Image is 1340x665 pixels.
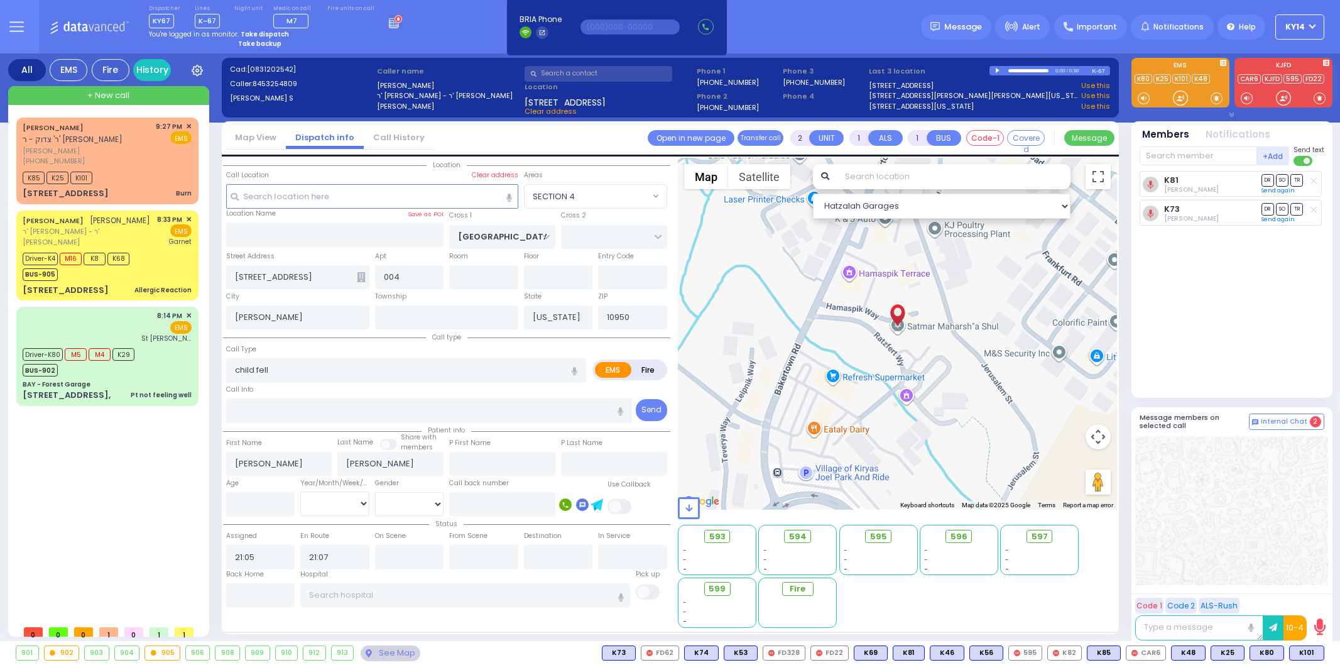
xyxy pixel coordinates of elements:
span: - [1005,564,1009,574]
div: K74 [684,646,719,661]
label: Township [375,292,406,302]
span: 599 [709,583,726,595]
label: Destination [524,531,562,541]
span: Internal Chat [1261,417,1307,426]
label: Cross 2 [561,211,586,221]
span: ✕ [186,121,192,132]
span: 0 [124,627,143,637]
a: FD22 [1303,74,1324,84]
label: Cad: [230,64,373,75]
span: - [683,617,687,626]
span: BUS-905 [23,268,58,281]
a: KJFD [1262,74,1282,84]
span: + New call [87,89,129,102]
span: - [683,555,687,564]
div: FD328 [763,646,805,661]
label: EMS [595,362,631,378]
span: 595 [870,530,887,543]
div: K53 [724,646,758,661]
div: 0:30 [1069,63,1080,78]
span: 1 [99,627,118,637]
label: [PERSON_NAME] [377,80,520,91]
div: BLS [602,646,636,661]
span: - [924,555,928,564]
div: [STREET_ADDRESS], [23,389,111,402]
label: Call back number [449,478,509,488]
span: [STREET_ADDRESS] [525,96,606,106]
span: K8 [84,253,106,265]
div: K48 [1171,646,1206,661]
label: Assigned [226,531,257,541]
label: [PHONE_NUMBER] [697,77,759,87]
span: - [763,555,767,564]
div: K25 [1211,646,1245,661]
div: K46 [930,646,964,661]
span: Important [1077,21,1117,33]
span: 8453254809 [253,79,297,89]
span: - [844,564,847,574]
span: EMS [170,321,192,334]
button: Notifications [1206,128,1270,142]
label: Caller: [230,79,373,89]
a: K101 [1172,74,1190,84]
label: First Name [226,438,262,448]
div: BAY - Forest Garage [23,380,90,389]
label: Call Location [226,170,269,180]
label: Entry Code [598,251,634,261]
span: 0 [24,627,43,637]
a: K73 [1164,204,1180,214]
span: DR [1261,203,1274,215]
label: P First Name [449,438,491,448]
a: Map View [226,131,286,143]
div: Allergic Reaction [134,285,192,295]
span: SECTION 4 [524,184,667,208]
div: K101 [1289,646,1324,661]
img: red-radio-icon.svg [768,650,775,656]
div: K80 [1250,646,1284,661]
div: Fire [92,59,129,81]
span: K68 [107,253,129,265]
span: K29 [112,348,134,361]
span: Pinchas Braun [1164,214,1219,223]
div: 902 [45,646,79,660]
div: K81 [893,646,925,661]
label: Call Info [226,385,253,395]
div: FD62 [641,646,679,661]
span: EMS [170,224,192,237]
div: 0:00 [1055,63,1066,78]
a: CAR6 [1238,74,1261,84]
div: 912 [303,646,325,660]
a: [PERSON_NAME] [23,216,84,226]
span: Phone 2 [697,91,778,102]
span: ✕ [186,311,192,321]
img: Google [681,493,722,510]
span: EMS [170,131,192,144]
label: Back Home [226,569,264,580]
a: Send again [1261,216,1295,223]
img: red-radio-icon.svg [1131,650,1138,656]
div: 908 [215,646,239,660]
img: red-radio-icon.svg [816,650,822,656]
strong: Take backup [238,39,281,48]
span: [PERSON_NAME] [23,146,151,157]
div: BLS [893,646,925,661]
span: Driver-K4 [23,253,58,265]
label: P Last Name [561,438,602,448]
label: Age [226,478,239,488]
span: Garnet [169,237,192,246]
span: 0 [49,627,68,637]
a: Use this [1081,80,1110,91]
button: Internal Chat 2 [1249,414,1324,430]
span: Phone 4 [783,91,864,102]
span: St Anthony [141,334,192,343]
span: 594 [789,530,807,543]
label: On Scene [375,531,406,541]
button: Show street map [684,164,728,189]
label: Street Address [226,251,275,261]
button: UNIT [809,130,844,146]
span: - [924,564,928,574]
a: Open in new page [648,130,734,146]
button: Covered [1007,130,1045,146]
span: Other building occupants [357,272,366,282]
input: (000)000-00000 [580,19,680,35]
